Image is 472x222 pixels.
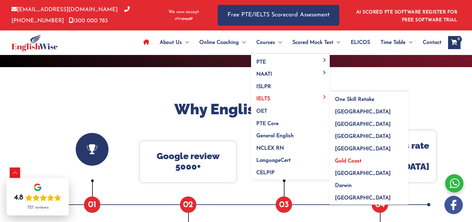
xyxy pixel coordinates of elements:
[138,31,442,54] nav: Site Navigation: Main Menu
[251,140,330,152] a: NCLEX RN
[256,31,275,54] span: Courses
[69,18,108,24] a: 1300 000 783
[335,158,362,164] span: Gold Coast
[199,31,239,54] span: Online Coaching
[154,31,194,54] a: About UsMenu Toggle
[335,195,391,201] span: [GEOGRAPHIC_DATA]
[251,115,330,128] a: PTE Core
[251,54,330,66] a: PTEMenu Toggle
[251,164,330,179] a: CELPIP
[372,196,388,213] span: 04
[39,100,433,119] h2: Why Englishwise
[444,196,463,214] img: white-facebook.png
[330,190,408,205] a: [GEOGRAPHIC_DATA]
[256,121,279,126] span: PTE Core
[251,103,330,116] a: OET
[345,31,375,54] a: ELICOS
[251,128,330,140] a: General English
[335,122,391,127] span: [GEOGRAPHIC_DATA]
[335,134,391,139] span: [GEOGRAPHIC_DATA]
[275,31,282,54] span: Menu Toggle
[251,152,330,165] a: LanguageCert
[321,70,328,74] span: Menu Toggle
[251,31,287,54] a: CoursesMenu Toggle
[218,5,339,26] a: Free PTE/IELTS Scorecard Assessment
[352,5,461,26] aside: Header Widget 1
[256,60,266,65] span: PTE
[14,193,61,202] div: Rating: 4.8 out of 5
[14,193,23,202] div: 4.8
[175,17,193,21] img: Afterpay-Logo
[351,31,370,54] span: ELICOS
[256,146,284,151] span: NCLEX RN
[335,97,374,102] span: One Skill Retake
[239,31,246,54] span: Menu Toggle
[256,96,270,102] span: IELTS
[330,91,408,104] a: One Skill Retake
[251,66,330,79] a: NAATIMenu Toggle
[182,31,189,54] span: Menu Toggle
[256,72,272,77] span: NAATI
[330,153,408,165] a: Gold Coast
[405,31,412,54] span: Menu Toggle
[330,104,408,116] a: [GEOGRAPHIC_DATA]
[321,58,328,62] span: Menu Toggle
[330,116,408,128] a: [GEOGRAPHIC_DATA]
[147,151,229,172] p: Google review 5000+
[251,78,330,91] a: ISLPR
[180,196,196,213] span: 02
[335,146,391,152] span: [GEOGRAPHIC_DATA]
[256,133,294,139] span: General English
[333,31,340,54] span: Menu Toggle
[27,205,49,210] div: 727 reviews
[375,31,418,54] a: Time TableMenu Toggle
[381,31,405,54] span: Time Table
[256,170,275,176] span: CELPIP
[168,9,199,15] span: We now accept
[330,165,408,177] a: [GEOGRAPHIC_DATA]
[256,158,291,163] span: LanguageCert
[292,31,333,54] span: Scored Mock Test
[276,196,292,213] span: 03
[335,171,391,176] span: [GEOGRAPHIC_DATA]
[160,31,182,54] span: About Us
[84,196,100,213] span: 01
[330,140,408,153] a: [GEOGRAPHIC_DATA]
[11,7,118,12] a: [EMAIL_ADDRESS][DOMAIN_NAME]
[330,128,408,141] a: [GEOGRAPHIC_DATA]
[356,10,458,23] a: AI SCORED PTE SOFTWARE REGISTER FOR FREE SOFTWARE TRIAL
[423,31,442,54] span: Contact
[335,109,391,115] span: [GEOGRAPHIC_DATA]
[321,95,328,99] span: Menu Toggle
[11,34,58,52] img: cropped-ew-logo
[11,7,130,23] a: [PHONE_NUMBER]
[194,31,251,54] a: Online CoachingMenu Toggle
[335,183,352,188] span: Darwin
[256,109,267,114] span: OET
[251,91,330,103] a: IELTSMenu Toggle
[256,84,271,89] span: ISLPR
[330,177,408,190] a: Darwin
[418,31,442,54] a: Contact
[448,36,461,49] a: View Shopping Cart, empty
[287,31,345,54] a: Scored Mock TestMenu Toggle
